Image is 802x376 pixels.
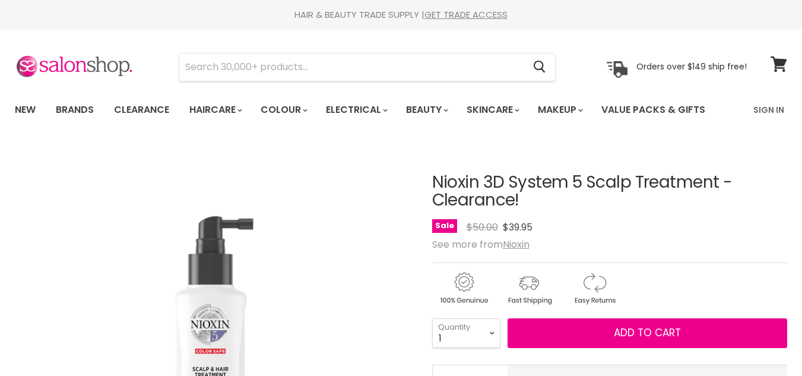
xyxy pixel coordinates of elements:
span: Sale [432,219,457,233]
ul: Main menu [6,93,730,127]
span: Add to cart [614,326,681,340]
span: $39.95 [503,220,532,234]
a: Nioxin [503,238,530,251]
button: Search [524,53,555,81]
a: Haircare [180,97,249,122]
form: Product [179,53,556,81]
h1: Nioxin 3D System 5 Scalp Treatment - Clearance! [432,173,787,210]
a: Colour [252,97,315,122]
a: Electrical [317,97,395,122]
a: Sign In [746,97,791,122]
a: Makeup [529,97,590,122]
a: Value Packs & Gifts [592,97,714,122]
img: returns.gif [563,270,626,307]
span: See more from [432,238,530,251]
a: New [6,97,45,122]
a: Skincare [458,97,527,122]
input: Search [179,53,524,81]
select: Quantity [432,318,500,348]
a: Clearance [105,97,178,122]
button: Add to cart [508,318,787,348]
img: shipping.gif [497,270,560,307]
a: Brands [47,97,103,122]
p: Orders over $149 ship free! [636,61,747,72]
span: $50.00 [467,220,498,234]
a: Beauty [397,97,455,122]
img: genuine.gif [432,270,495,307]
a: GET TRADE ACCESS [424,8,508,21]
